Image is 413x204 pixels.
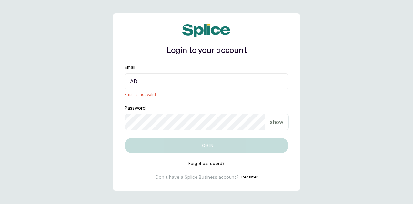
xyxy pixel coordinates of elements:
[125,92,288,97] span: Email is not valid
[125,138,288,153] button: Log in
[125,105,146,111] label: Password
[241,174,257,180] button: Register
[156,174,239,180] p: Don't have a Splice Business account?
[188,161,225,166] button: Forgot password?
[270,118,283,126] p: show
[125,45,288,56] h1: Login to your account
[125,73,288,89] input: email@acme.com
[125,64,135,71] label: Email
